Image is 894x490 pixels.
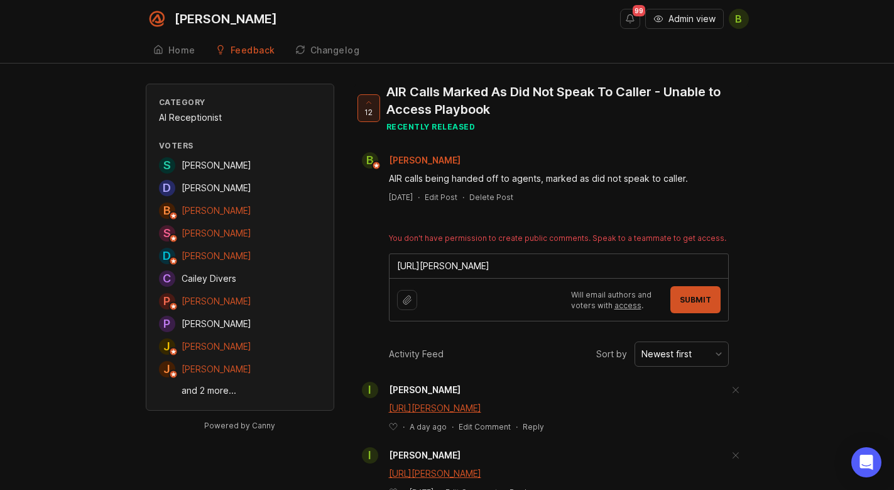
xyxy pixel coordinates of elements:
[389,468,481,479] a: [URL][PERSON_NAME]
[571,289,663,311] p: Will email authors and voters with .
[668,13,716,25] span: Admin view
[159,361,175,377] div: J
[452,421,454,432] div: ·
[371,161,381,170] img: member badge
[596,347,627,361] span: Sort by
[469,192,513,203] div: Delete Post
[633,5,645,16] span: 99
[182,228,251,238] span: [PERSON_NAME]
[386,121,739,132] div: recently released
[159,316,251,332] a: P[PERSON_NAME]
[735,11,742,26] span: B
[159,157,175,174] div: S
[389,233,729,243] div: You don't have permission to create public comments. Speak to a teammate to get access.
[851,447,881,477] div: Open Intercom Messenger
[159,157,251,174] a: S[PERSON_NAME]
[208,38,283,64] a: Feedback
[386,83,739,118] div: AIR Calls Marked As Did Not Speak To Caller - Unable to Access Playbook
[410,421,447,432] span: A day ago
[357,94,380,122] button: 12
[182,160,251,170] span: [PERSON_NAME]
[202,418,277,433] a: Powered by Canny
[645,9,724,29] button: Admin view
[389,450,461,460] span: [PERSON_NAME]
[182,341,251,352] span: [PERSON_NAME]
[425,192,457,203] div: Edit Post
[403,421,405,432] div: ·
[182,250,251,261] span: [PERSON_NAME]
[159,270,175,287] div: C
[159,225,251,242] a: S[PERSON_NAME]
[168,211,178,221] img: member badge
[168,370,178,379] img: member badge
[362,152,378,169] div: B
[389,172,729,186] div: AIR calls being handed off to agents, marked as did not speak to caller.
[182,296,251,306] span: [PERSON_NAME]
[288,38,368,64] a: Changelog
[159,361,251,377] a: J[PERSON_NAME]
[389,155,461,165] span: [PERSON_NAME]
[159,97,321,108] div: Category
[182,364,251,374] span: [PERSON_NAME]
[620,9,640,29] button: Notifications
[516,421,518,432] div: ·
[182,384,321,398] a: and 2 more...
[146,8,168,30] img: Smith.ai logo
[397,290,417,310] button: Upload file
[614,301,641,310] a: access
[729,9,749,29] button: B
[168,302,178,311] img: member badge
[389,192,413,203] a: [DATE]
[389,403,481,413] a: [URL][PERSON_NAME]
[310,46,360,55] div: Changelog
[159,270,236,287] a: CCailey Divers
[354,152,471,169] a: B[PERSON_NAME]
[159,248,251,264] a: D[PERSON_NAME]
[159,180,175,196] div: D
[168,257,178,266] img: member badge
[182,318,251,329] span: [PERSON_NAME]
[364,107,373,118] span: 12
[168,347,178,357] img: member badge
[641,347,692,361] div: Newest first
[459,421,511,432] div: Edit Comment
[159,140,321,151] div: Voters
[182,205,251,216] span: [PERSON_NAME]
[168,234,178,243] img: member badge
[182,182,251,193] span: [PERSON_NAME]
[389,347,444,361] div: Activity Feed
[680,295,711,304] span: Submit
[362,382,378,398] div: I
[159,203,175,219] div: B
[159,225,175,242] div: S
[159,203,251,219] a: B[PERSON_NAME]
[182,273,236,284] span: Cailey Divers
[159,111,321,125] div: AI Receptionist
[354,382,461,398] a: I[PERSON_NAME]
[159,338,251,355] a: J[PERSON_NAME]
[523,421,544,432] div: Reply
[159,338,175,355] div: J
[362,447,378,464] div: I
[146,38,203,64] a: Home
[462,192,464,203] div: ·
[159,293,251,309] a: P[PERSON_NAME]
[159,293,175,309] div: P
[390,254,728,278] textarea: [URL][PERSON_NAME]
[159,316,175,332] div: P
[159,248,175,264] div: D
[418,192,420,203] div: ·
[159,180,251,196] a: D[PERSON_NAME]
[231,46,275,55] div: Feedback
[175,13,277,25] div: [PERSON_NAME]
[168,46,195,55] div: Home
[354,447,461,464] a: I[PERSON_NAME]
[389,384,461,395] span: [PERSON_NAME]
[670,286,721,313] button: Submit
